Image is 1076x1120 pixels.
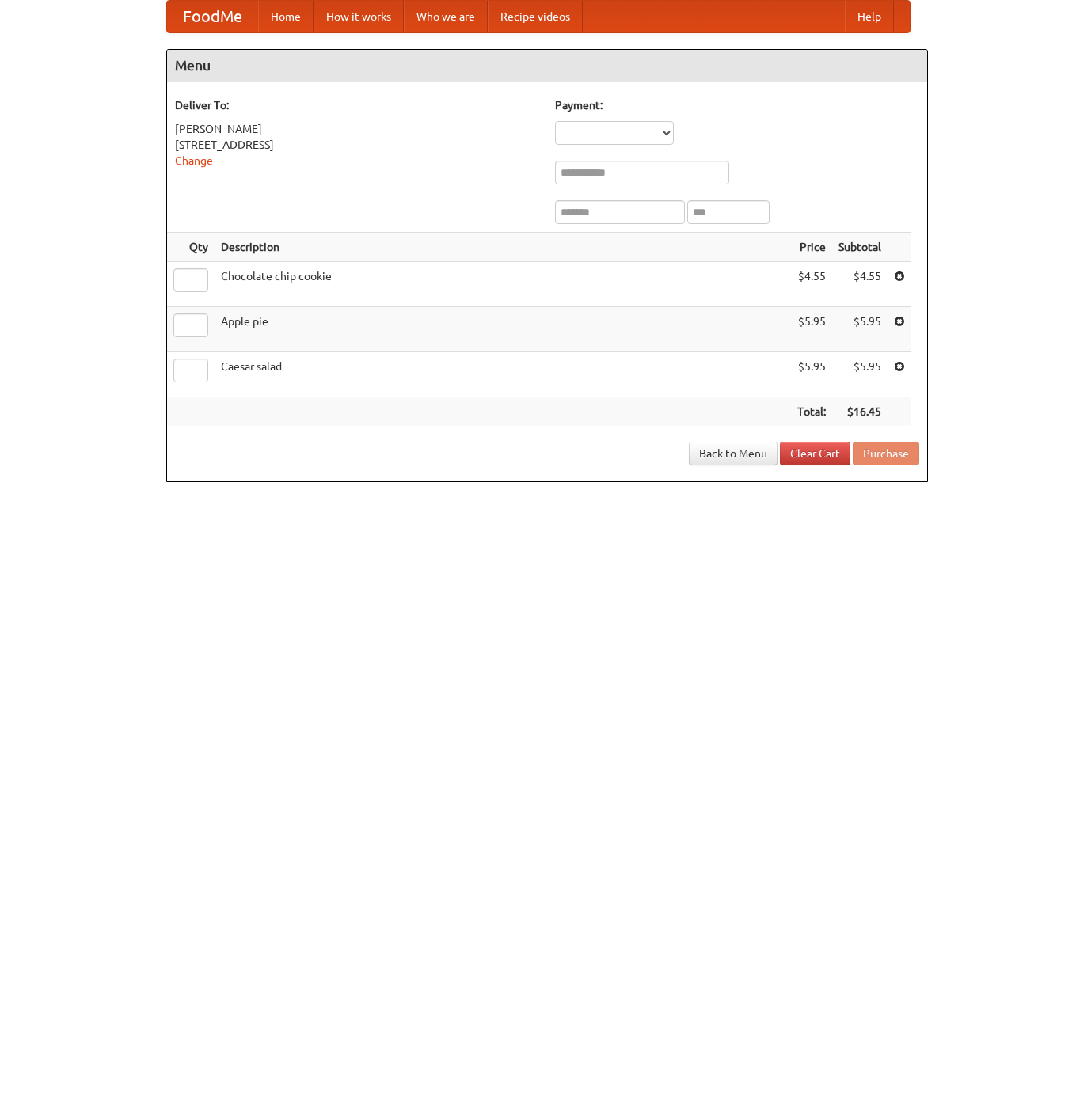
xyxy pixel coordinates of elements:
[791,352,832,397] td: $5.95
[167,233,215,262] th: Qty
[175,137,539,153] div: [STREET_ADDRESS]
[853,442,919,465] button: Purchase
[791,307,832,352] td: $5.95
[175,97,539,113] h5: Deliver To:
[215,233,791,262] th: Description
[167,50,927,82] h4: Menu
[258,1,314,32] a: Home
[689,442,778,465] a: Back to Menu
[832,397,888,427] th: $16.45
[791,262,832,307] td: $4.55
[555,97,919,113] h5: Payment:
[780,442,850,465] a: Clear Cart
[791,233,832,262] th: Price
[215,307,791,352] td: Apple pie
[314,1,404,32] a: How it works
[404,1,488,32] a: Who we are
[832,352,888,397] td: $5.95
[832,233,888,262] th: Subtotal
[175,121,539,137] div: [PERSON_NAME]
[845,1,894,32] a: Help
[167,1,258,32] a: FoodMe
[832,262,888,307] td: $4.55
[488,1,583,32] a: Recipe videos
[791,397,832,427] th: Total:
[215,352,791,397] td: Caesar salad
[175,154,213,167] a: Change
[215,262,791,307] td: Chocolate chip cookie
[832,307,888,352] td: $5.95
